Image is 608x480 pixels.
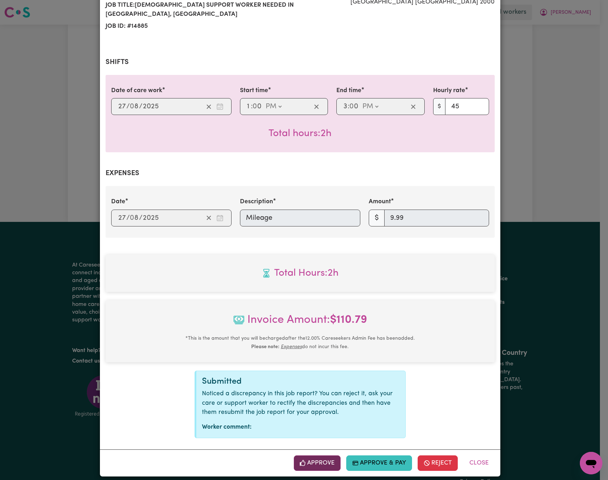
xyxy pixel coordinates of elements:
[106,58,495,66] h2: Shifts
[130,213,139,223] input: --
[139,214,142,222] span: /
[348,103,349,110] span: :
[294,455,341,471] button: Approve
[203,213,214,223] button: Clear date
[580,452,602,474] iframe: Button to launch messaging window
[202,424,252,430] strong: Worker comment:
[330,314,367,326] b: $ 110.79
[433,86,465,95] label: Hourly rate
[268,129,331,139] span: Total hours worked: 2 hours
[281,344,302,350] u: Expenses
[463,455,495,471] button: Close
[142,101,159,112] input: ----
[240,210,360,226] input: Mileage
[202,389,400,417] p: Noticed a discrepancy in this job report? You can reject it, ask your care or support worker to r...
[139,103,142,110] span: /
[126,214,130,222] span: /
[343,101,348,112] input: --
[214,101,226,112] button: Enter the date of care work
[118,213,126,223] input: --
[433,98,445,115] span: $
[111,86,162,95] label: Date of care work
[106,20,296,32] span: Job ID: # 14885
[247,101,251,112] input: --
[349,103,354,110] span: 0
[240,197,273,206] label: Description
[142,213,159,223] input: ----
[126,103,130,110] span: /
[130,103,134,110] span: 0
[253,103,257,110] span: 0
[130,215,134,222] span: 0
[106,169,495,178] h2: Expenses
[336,86,361,95] label: End time
[111,312,489,334] span: Invoice Amount:
[369,210,385,226] span: $
[130,101,139,112] input: --
[369,197,391,206] label: Amount
[214,213,226,223] button: Enter the date of expense
[346,455,412,471] button: Approve & Pay
[185,336,415,350] small: This is the amount that you will be charged after the 12.00 % Careseekers Admin Fee has been adde...
[251,344,279,350] b: Please note:
[202,377,242,386] span: Submitted
[111,197,125,206] label: Date
[253,101,262,112] input: --
[418,455,458,471] button: Reject
[111,266,489,281] span: Total hours worked: 2 hours
[251,103,253,110] span: :
[203,101,214,112] button: Clear date
[240,86,268,95] label: Start time
[118,101,126,112] input: --
[350,101,359,112] input: --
